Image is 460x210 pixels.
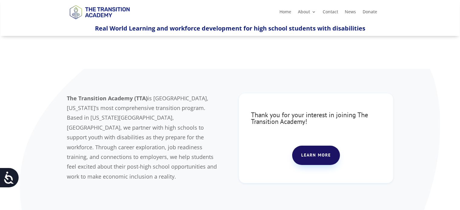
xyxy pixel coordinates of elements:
[292,146,340,165] a: Learn more
[95,24,365,32] span: Real World Learning and workforce development for high school students with disabilities
[279,10,291,16] a: Home
[67,95,217,180] span: is [GEOGRAPHIC_DATA], [US_STATE]’s most comprehensive transition program. Based in [US_STATE][GEO...
[363,10,377,16] a: Donate
[67,18,132,24] a: Logo-Noticias
[251,111,368,126] span: Thank you for your interest in joining The Transition Academy!
[298,10,316,16] a: About
[67,95,148,102] b: The Transition Academy (TTA)
[345,10,356,16] a: News
[67,1,132,23] img: TTA Brand_TTA Primary Logo_Horizontal_Light BG
[323,10,338,16] a: Contact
